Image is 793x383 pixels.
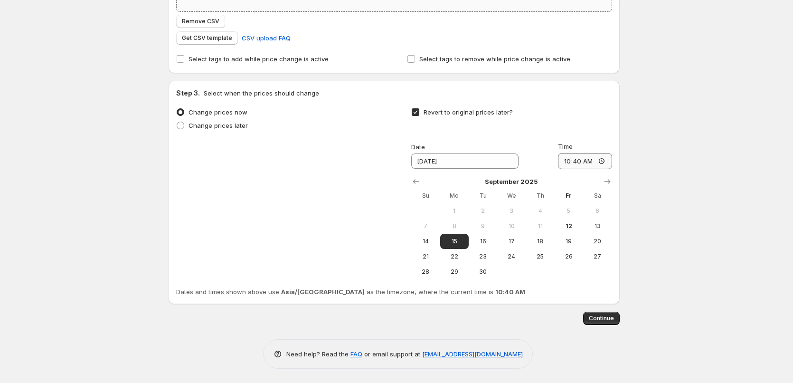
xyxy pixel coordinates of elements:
[444,238,465,245] span: 15
[472,222,493,230] span: 9
[558,143,573,150] span: Time
[236,30,296,46] a: CSV upload FAQ
[189,55,329,63] span: Select tags to add while price change is active
[440,188,469,203] th: Monday
[497,203,526,219] button: Wednesday September 3 2025
[472,238,493,245] span: 16
[526,203,554,219] button: Thursday September 4 2025
[242,33,291,43] span: CSV upload FAQ
[286,350,350,358] span: Need help? Read the
[558,253,579,260] span: 26
[555,188,583,203] th: Friday
[415,238,436,245] span: 14
[440,203,469,219] button: Monday September 1 2025
[409,175,423,188] button: Show previous month, August 2025
[176,31,238,45] button: Get CSV template
[583,203,612,219] button: Saturday September 6 2025
[587,253,608,260] span: 27
[555,219,583,234] button: Today Friday September 12 2025
[182,34,232,42] span: Get CSV template
[555,203,583,219] button: Friday September 5 2025
[583,312,620,325] button: Continue
[415,253,436,260] span: 21
[444,192,465,200] span: Mo
[529,192,550,200] span: Th
[558,153,612,169] input: 12:00
[558,192,579,200] span: Fr
[587,192,608,200] span: Sa
[472,207,493,215] span: 2
[281,288,365,296] b: Asia/[GEOGRAPHIC_DATA]
[529,253,550,260] span: 25
[362,350,422,358] span: or email support at
[350,350,362,358] a: FAQ
[501,192,522,200] span: We
[601,175,614,188] button: Show next month, October 2025
[589,315,614,322] span: Continue
[411,234,440,249] button: Sunday September 14 2025
[411,188,440,203] th: Sunday
[176,88,200,98] h2: Step 3.
[587,222,608,230] span: 13
[444,222,465,230] span: 8
[583,219,612,234] button: Saturday September 13 2025
[444,253,465,260] span: 22
[555,234,583,249] button: Friday September 19 2025
[419,55,570,63] span: Select tags to remove while price change is active
[422,350,523,358] a: [EMAIL_ADDRESS][DOMAIN_NAME]
[469,264,497,279] button: Tuesday September 30 2025
[501,253,522,260] span: 24
[444,207,465,215] span: 1
[189,122,248,129] span: Change prices later
[182,18,219,25] span: Remove CSV
[583,234,612,249] button: Saturday September 20 2025
[411,264,440,279] button: Sunday September 28 2025
[472,268,493,276] span: 30
[501,222,522,230] span: 10
[501,207,522,215] span: 3
[440,234,469,249] button: Monday September 15 2025
[558,238,579,245] span: 19
[415,268,436,276] span: 28
[529,238,550,245] span: 18
[497,249,526,264] button: Wednesday September 24 2025
[526,249,554,264] button: Thursday September 25 2025
[555,249,583,264] button: Friday September 26 2025
[583,188,612,203] th: Saturday
[501,238,522,245] span: 17
[469,249,497,264] button: Tuesday September 23 2025
[497,219,526,234] button: Wednesday September 10 2025
[472,192,493,200] span: Tu
[558,222,579,230] span: 12
[469,188,497,203] th: Tuesday
[411,249,440,264] button: Sunday September 21 2025
[424,108,513,116] span: Revert to original prices later?
[558,207,579,215] span: 5
[415,222,436,230] span: 7
[411,153,519,169] input: 9/12/2025
[440,219,469,234] button: Monday September 8 2025
[469,203,497,219] button: Tuesday September 2 2025
[204,88,319,98] p: Select when the prices should change
[526,219,554,234] button: Thursday September 11 2025
[497,234,526,249] button: Wednesday September 17 2025
[495,288,525,296] b: 10:40 AM
[583,249,612,264] button: Saturday September 27 2025
[526,188,554,203] th: Thursday
[415,192,436,200] span: Su
[411,219,440,234] button: Sunday September 7 2025
[176,15,225,28] button: Remove CSV
[497,188,526,203] th: Wednesday
[440,249,469,264] button: Monday September 22 2025
[469,234,497,249] button: Tuesday September 16 2025
[444,268,465,276] span: 29
[440,264,469,279] button: Monday September 29 2025
[526,234,554,249] button: Thursday September 18 2025
[176,288,525,296] span: Dates and times shown above use as the timezone, where the current time is
[529,222,550,230] span: 11
[529,207,550,215] span: 4
[469,219,497,234] button: Tuesday September 9 2025
[587,207,608,215] span: 6
[587,238,608,245] span: 20
[411,143,425,151] span: Date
